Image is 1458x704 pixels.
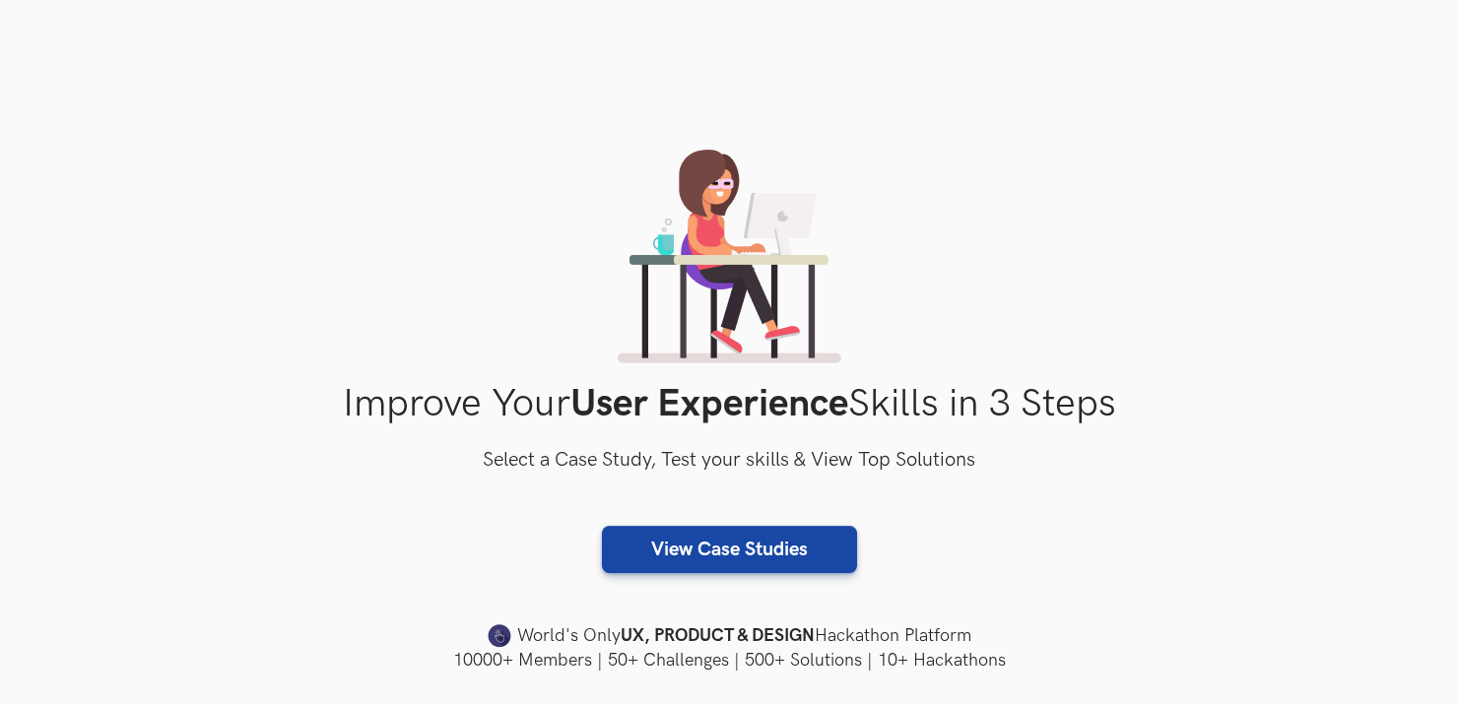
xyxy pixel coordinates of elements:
[488,623,511,649] img: uxhack-favicon-image.png
[99,445,1359,477] h3: Select a Case Study, Test your skills & View Top Solutions
[570,381,848,427] strong: User Experience
[99,648,1359,672] h4: 10000+ Members | 50+ Challenges | 500+ Solutions | 10+ Hackathons
[602,526,857,573] a: View Case Studies
[621,622,815,650] strong: UX, PRODUCT & DESIGN
[99,622,1359,650] h4: World's Only Hackathon Platform
[618,150,841,363] img: lady working on laptop
[99,381,1359,427] h1: Improve Your Skills in 3 Steps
